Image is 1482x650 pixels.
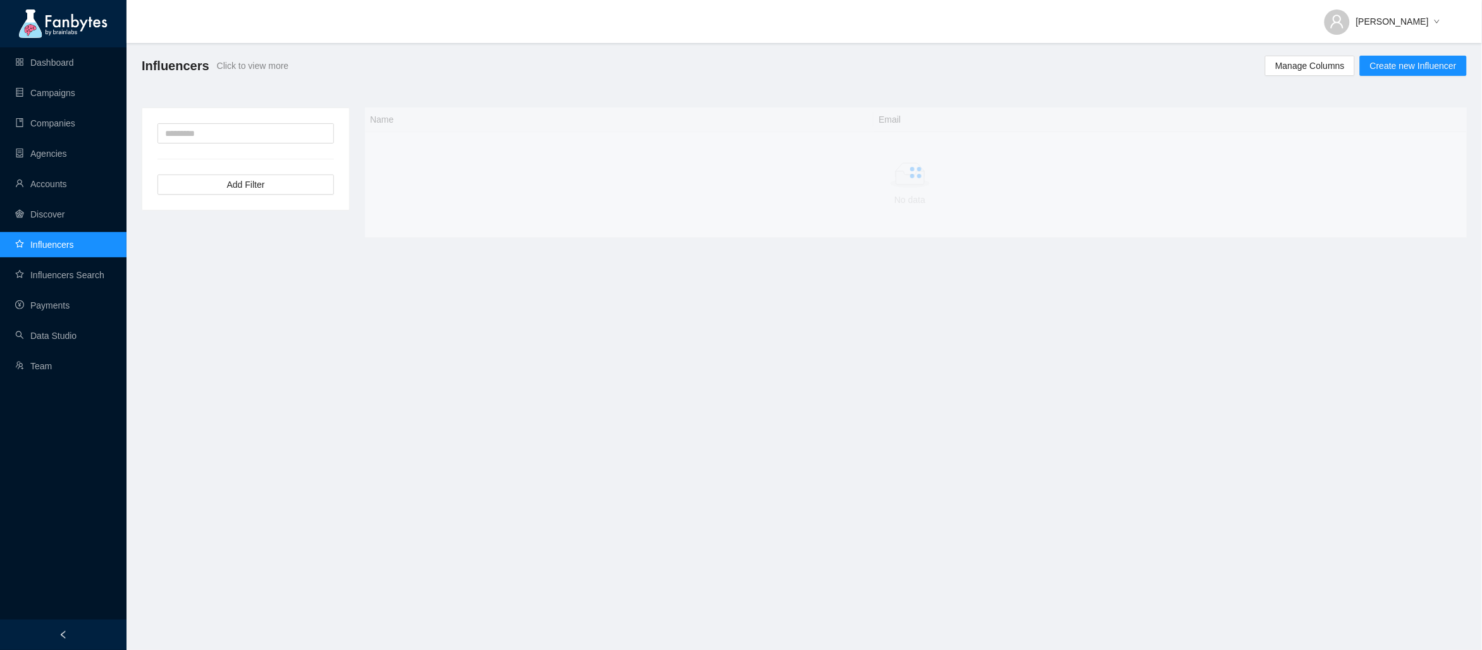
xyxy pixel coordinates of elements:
a: userAccounts [15,179,67,189]
span: Add Filter [227,178,265,192]
a: starInfluencers Search [15,270,104,280]
a: containerAgencies [15,149,67,159]
a: searchData Studio [15,331,77,341]
span: user [1330,14,1345,29]
button: Manage Columns [1265,56,1355,76]
button: Add Filter [157,175,334,195]
a: databaseCampaigns [15,88,75,98]
button: [PERSON_NAME]down [1314,6,1450,27]
span: Click to view more [217,59,289,73]
span: Influencers [142,56,209,76]
span: [PERSON_NAME] [1356,15,1429,28]
a: radar-chartDiscover [15,209,65,219]
a: starInfluencers [15,240,73,250]
span: Create new Influencer [1370,59,1457,73]
a: appstoreDashboard [15,58,74,68]
a: bookCompanies [15,118,75,128]
span: left [59,630,68,639]
a: usergroup-addTeam [15,361,52,371]
span: Manage Columns [1275,59,1345,73]
button: Create new Influencer [1360,56,1467,76]
span: down [1434,18,1440,26]
a: pay-circlePayments [15,300,70,310]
